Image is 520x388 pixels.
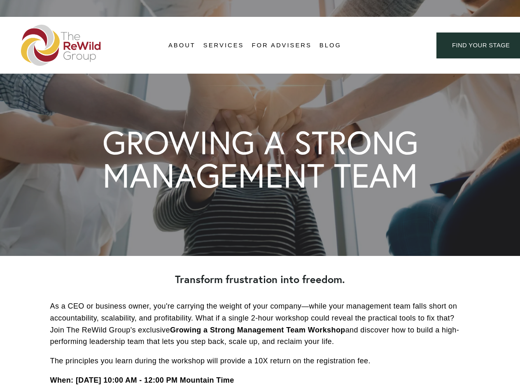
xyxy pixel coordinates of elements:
[319,39,341,52] a: Blog
[203,40,244,51] span: Services
[175,272,345,286] strong: Transform frustration into freedom.
[168,40,196,51] span: About
[203,39,244,52] a: folder dropdown
[21,25,102,66] img: The ReWild Group
[50,300,470,348] p: As a CEO or business owner, you're carrying the weight of your company—while your management team...
[50,355,470,367] p: The principles you learn during the workshop will provide a 10X return on the registration fee.
[50,376,74,384] strong: When:
[103,159,418,192] h1: MANAGEMENT TEAM
[252,39,311,52] a: For Advisers
[168,39,196,52] a: folder dropdown
[170,326,345,334] strong: Growing a Strong Management Team Workshop
[103,126,418,159] h1: GROWING A STRONG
